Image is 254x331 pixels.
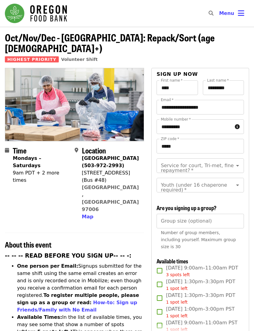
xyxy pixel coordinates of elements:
[209,10,213,16] i: search icon
[13,145,26,156] span: Time
[203,80,244,95] input: Last name
[157,100,244,114] input: Email
[82,213,93,220] button: Map
[166,300,188,305] span: 1 spot left
[233,181,242,189] button: Open
[166,305,235,319] span: [DATE] 1:00pm–3:00pm PST
[157,214,244,228] input: [object Object]
[13,155,41,168] strong: Mondays – Saturdays
[82,169,139,177] div: [STREET_ADDRESS]
[5,252,132,259] strong: -- -- -- READ BEFORE YOU SIGN UP-- -- -:
[17,263,78,269] strong: One person per Email:
[235,124,240,130] i: circle-info icon
[157,119,232,134] input: Mobile number
[75,147,78,153] i: map-marker-alt icon
[161,230,236,249] span: Number of group members, including yourself. Maximum group size is 30
[82,155,139,168] strong: [GEOGRAPHIC_DATA] (503-972-2993)
[207,79,229,82] label: Last name
[82,214,93,220] span: Map
[166,292,235,305] span: [DATE] 1:30pm–3:30pm PDT
[238,9,244,18] i: bars icon
[82,177,139,184] div: (Bus #48)
[166,313,188,318] span: 1 spot left
[157,257,188,265] span: Available times
[157,71,198,77] span: Sign up now
[17,292,139,305] strong: To register multiple people, please sign up as a group or read:
[233,161,242,170] button: Open
[82,185,139,212] a: [GEOGRAPHIC_DATA], [GEOGRAPHIC_DATA] 97006
[5,4,67,23] img: Oregon Food Bank - Home
[61,57,98,62] a: Volunteer Shift
[157,204,217,212] span: Are you signing up a group?
[219,10,234,16] span: Menu
[166,264,238,278] span: [DATE] 9:00am–11:00am PDT
[166,272,190,277] span: 3 spots left
[161,98,174,102] label: Email
[214,6,249,21] button: Toggle account menu
[5,68,144,141] img: Oct/Nov/Dec - Beaverton: Repack/Sort (age 10+) organized by Oregon Food Bank
[166,278,235,292] span: [DATE] 1:30pm–3:30pm PDT
[13,169,70,184] div: 9am PDT + 2 more times
[217,6,222,21] input: Search
[161,118,191,121] label: Mobile number
[161,79,183,82] label: First name
[82,145,106,156] span: Location
[157,139,244,153] input: ZIP code
[17,262,144,314] li: Signups submitted for the same shift using the same email creates an error and is only recorded o...
[5,56,59,62] span: Highest Priority
[17,314,62,320] strong: Available Times:
[161,137,179,141] label: ZIP code
[166,286,188,291] span: 1 spot left
[157,80,198,95] input: First name
[5,30,215,55] span: Oct/Nov/Dec - [GEOGRAPHIC_DATA]: Repack/Sort (age [DEMOGRAPHIC_DATA]+)
[5,147,9,153] i: calendar icon
[5,239,51,250] span: About this event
